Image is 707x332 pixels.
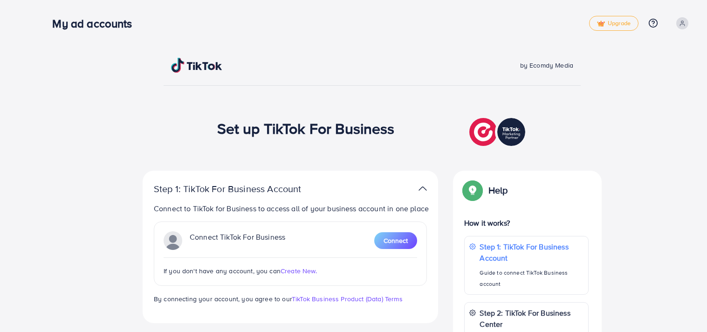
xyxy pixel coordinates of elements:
span: Upgrade [597,20,631,27]
p: How it works? [464,217,589,228]
span: by Ecomdy Media [520,61,573,70]
p: Step 1: TikTok For Business Account [154,183,331,194]
p: Step 1: TikTok For Business Account [480,241,583,263]
img: tick [597,21,605,27]
h1: Set up TikTok For Business [217,119,395,137]
img: TikTok partner [419,182,427,195]
p: Help [488,185,508,196]
img: TikTok partner [469,116,528,148]
a: tickUpgrade [589,16,638,31]
p: Guide to connect TikTok Business account [480,267,583,290]
img: TikTok [171,58,222,73]
p: Step 2: TikTok For Business Center [480,307,583,330]
img: Popup guide [464,182,481,199]
h3: My ad accounts [52,17,139,30]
